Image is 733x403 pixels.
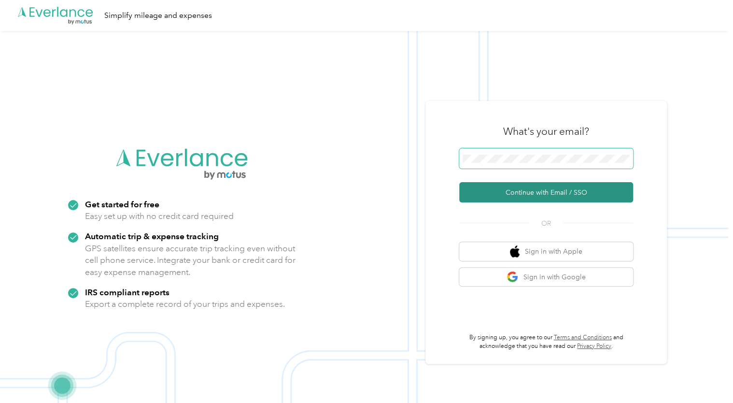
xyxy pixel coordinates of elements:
h3: What's your email? [503,125,589,138]
button: google logoSign in with Google [459,268,633,287]
img: apple logo [510,245,520,258]
div: Simplify mileage and expenses [104,10,212,22]
p: Export a complete record of your trips and expenses. [85,298,285,310]
p: By signing up, you agree to our and acknowledge that you have read our . [459,333,633,350]
button: apple logoSign in with Apple [459,242,633,261]
strong: Automatic trip & expense tracking [85,231,219,241]
strong: Get started for free [85,199,159,209]
button: Continue with Email / SSO [459,182,633,202]
img: google logo [507,271,519,283]
strong: IRS compliant reports [85,287,169,297]
a: Privacy Policy [577,343,611,350]
a: Terms and Conditions [554,334,612,341]
p: Easy set up with no credit card required [85,210,234,222]
span: OR [529,218,563,229]
p: GPS satellites ensure accurate trip tracking even without cell phone service. Integrate your bank... [85,243,296,278]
